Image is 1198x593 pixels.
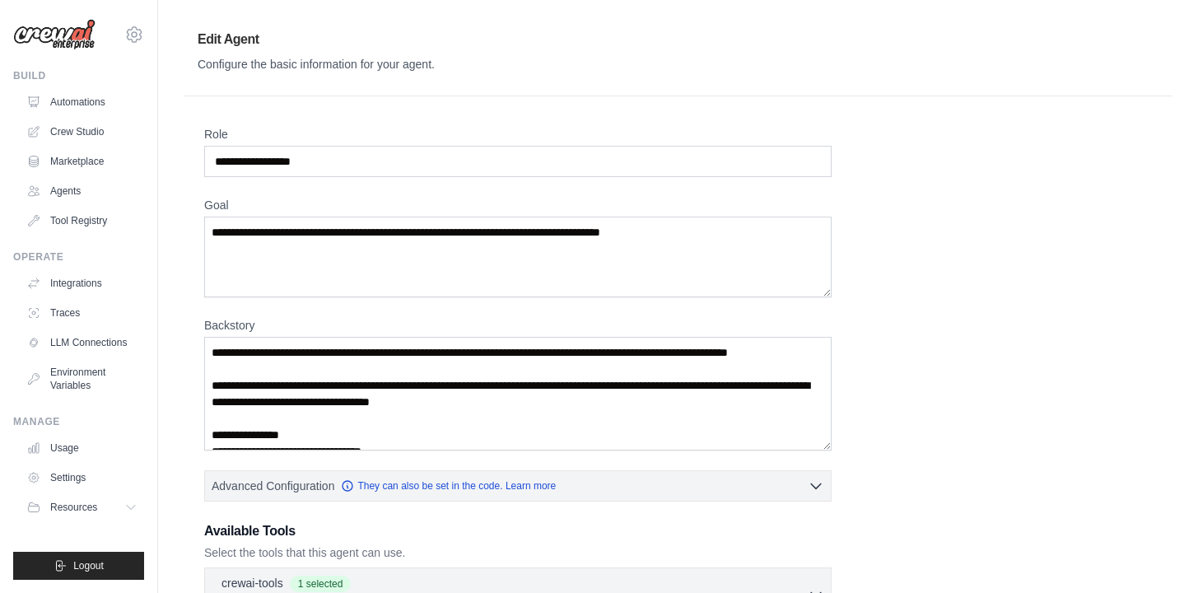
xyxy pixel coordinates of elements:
a: Usage [20,435,144,461]
a: LLM Connections [20,329,144,356]
a: They can also be set in the code. Learn more [341,479,556,493]
div: Configure the basic information for your agent. [198,56,1158,72]
span: 1 selected [290,576,352,592]
label: Role [204,126,832,142]
div: Build [13,69,144,82]
div: Manage [13,415,144,428]
a: Tool Registry [20,208,144,234]
a: Settings [20,465,144,491]
a: Crew Studio [20,119,144,145]
button: Resources [20,494,144,521]
a: Automations [20,89,144,115]
button: Advanced Configuration They can also be set in the code. Learn more [205,471,831,501]
span: Advanced Configuration [212,478,334,494]
img: Logo [13,19,96,50]
a: Integrations [20,270,144,296]
button: Logout [13,552,144,580]
h1: Edit Agent [198,30,1158,49]
div: Operate [13,250,144,264]
a: Traces [20,300,144,326]
a: Marketplace [20,148,144,175]
a: Environment Variables [20,359,144,399]
h3: Available Tools [204,521,832,541]
p: crewai-tools [221,575,283,591]
a: Agents [20,178,144,204]
span: Resources [50,501,97,514]
label: Goal [204,197,832,213]
p: Select the tools that this agent can use. [204,544,832,561]
label: Backstory [204,317,832,334]
span: Logout [73,559,104,572]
